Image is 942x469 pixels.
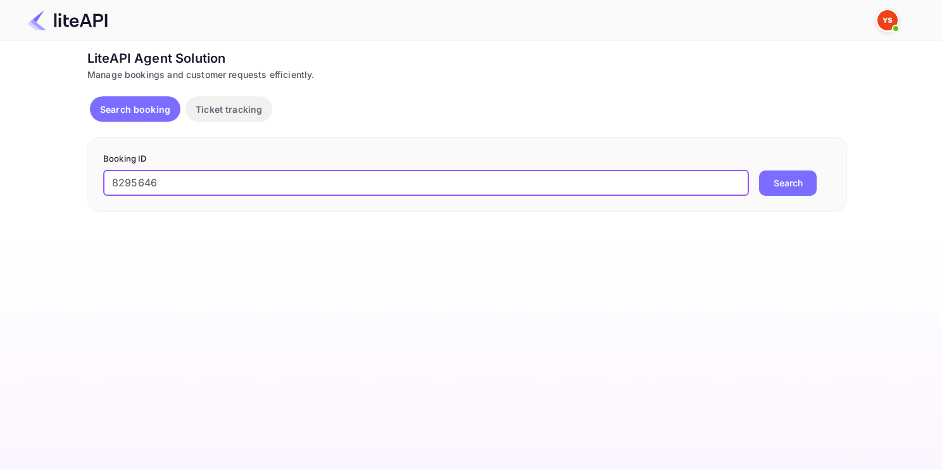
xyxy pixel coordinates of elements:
[100,103,170,116] p: Search booking
[87,68,847,81] div: Manage bookings and customer requests efficiently.
[28,10,108,30] img: LiteAPI Logo
[877,10,898,30] img: Yandex Support
[759,170,817,196] button: Search
[103,153,831,165] p: Booking ID
[103,170,749,196] input: Enter Booking ID (e.g., 63782194)
[196,103,262,116] p: Ticket tracking
[87,49,847,68] div: LiteAPI Agent Solution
